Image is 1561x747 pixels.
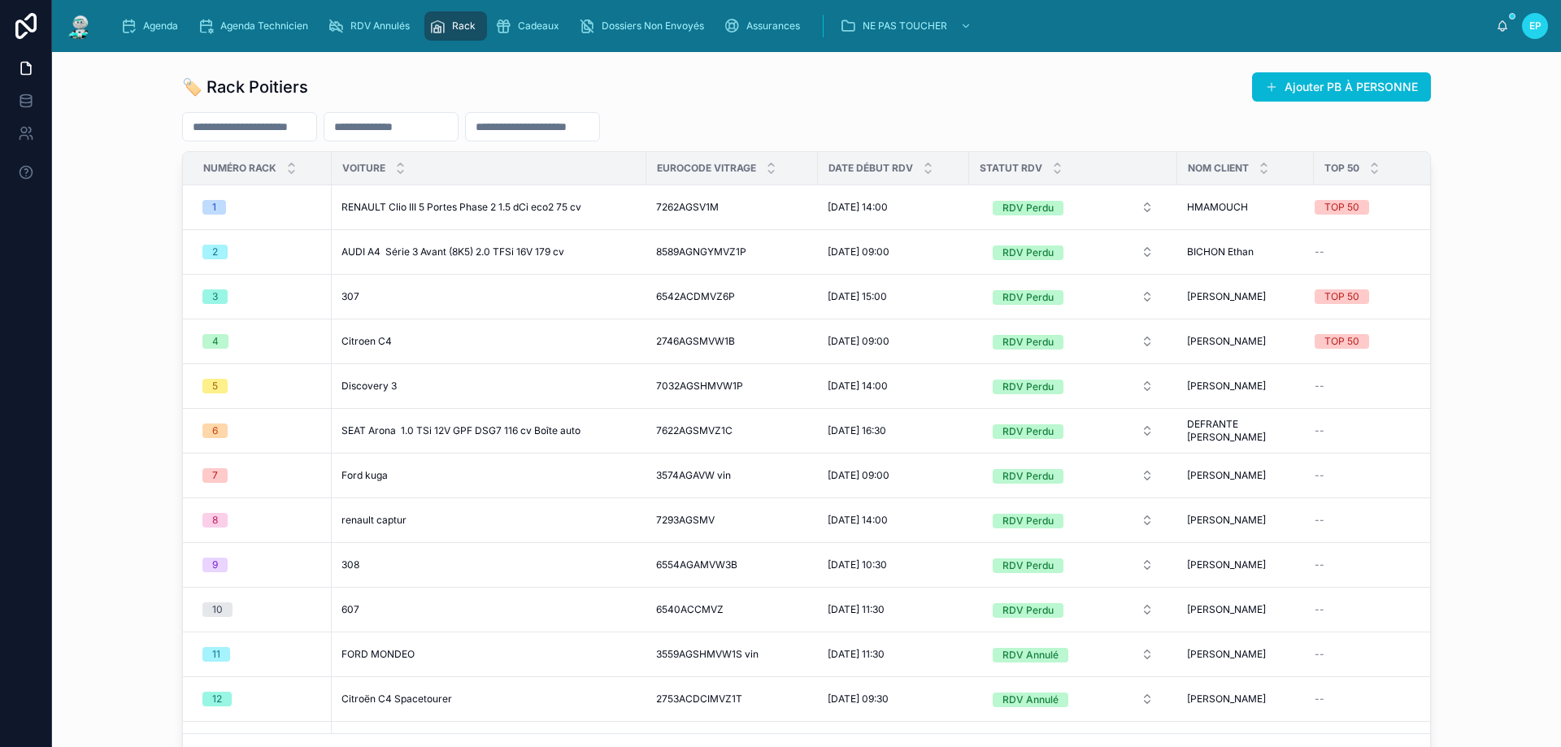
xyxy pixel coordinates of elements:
[341,514,637,527] a: renault captur
[143,20,178,33] span: Agenda
[342,162,385,175] span: Voiture
[980,506,1167,535] button: Select Button
[828,469,889,482] span: [DATE] 09:00
[202,423,322,438] a: 6
[828,245,889,258] span: [DATE] 09:00
[212,245,218,259] div: 2
[202,379,322,393] a: 5
[1187,693,1304,706] a: [PERSON_NAME]
[202,334,322,349] a: 4
[828,380,888,393] span: [DATE] 14:00
[193,11,320,41] a: Agenda Technicien
[202,200,322,215] a: 1
[1187,603,1304,616] a: [PERSON_NAME]
[828,335,889,348] span: [DATE] 09:00
[341,335,392,348] span: Citroen C4
[574,11,715,41] a: Dossiers Non Envoyés
[979,371,1167,402] a: Select Button
[1187,380,1304,393] a: [PERSON_NAME]
[341,648,415,661] span: FORD MONDEO
[828,162,913,175] span: Date Début RDV
[980,461,1167,490] button: Select Button
[1315,334,1434,349] a: TOP 50
[424,11,487,41] a: Rack
[1529,20,1541,33] span: EP
[1187,514,1304,527] a: [PERSON_NAME]
[1315,424,1324,437] span: --
[979,281,1167,312] a: Select Button
[656,603,724,616] span: 6540ACCMVZ
[1187,418,1304,444] a: DEFRANTE [PERSON_NAME]
[979,415,1167,446] a: Select Button
[979,549,1167,580] a: Select Button
[1187,201,1304,214] a: HMAMOUCH
[350,20,410,33] span: RDV Annulés
[1187,245,1254,258] span: BICHON Ethan
[1252,72,1431,102] button: Ajouter PB À PERSONNE
[1187,335,1304,348] a: [PERSON_NAME]
[980,416,1167,445] button: Select Button
[835,11,980,41] a: NE PAS TOUCHER
[656,335,735,348] span: 2746AGSMVW1B
[1187,603,1266,616] span: [PERSON_NAME]
[182,76,308,98] h1: 🏷️ Rack Poitiers
[1315,603,1324,616] span: --
[212,468,218,483] div: 7
[656,335,808,348] a: 2746AGSMVW1B
[341,469,388,482] span: Ford kuga
[341,603,637,616] a: 607
[341,424,637,437] a: SEAT Arona 1.0 TSi 12V GPF DSG7 116 cv Boîte auto
[828,290,959,303] a: [DATE] 15:00
[212,558,218,572] div: 9
[656,424,808,437] a: 7622AGSMVZ1C
[980,237,1167,267] button: Select Button
[1315,648,1434,661] a: --
[980,640,1167,669] button: Select Button
[1315,469,1434,482] a: --
[202,647,322,662] a: 11
[656,469,808,482] a: 3574AGAVW vin
[979,326,1167,357] a: Select Button
[656,514,808,527] a: 7293AGSMV
[1187,469,1266,482] span: [PERSON_NAME]
[828,290,887,303] span: [DATE] 15:00
[1002,290,1054,305] div: RDV Perdu
[980,162,1042,175] span: Statut RDV
[746,20,800,33] span: Assurances
[212,200,216,215] div: 1
[1315,603,1434,616] a: --
[1187,558,1266,571] span: [PERSON_NAME]
[1002,469,1054,484] div: RDV Perdu
[341,693,452,706] span: Citroën C4 Spacetourer
[1315,424,1434,437] a: --
[1187,469,1304,482] a: [PERSON_NAME]
[828,514,888,527] span: [DATE] 14:00
[341,290,637,303] a: 307
[980,371,1167,401] button: Select Button
[1002,514,1054,528] div: RDV Perdu
[719,11,811,41] a: Assurances
[828,335,959,348] a: [DATE] 09:00
[656,648,759,661] span: 3559AGSHMVW1S vin
[1315,469,1324,482] span: --
[1324,200,1359,215] div: TOP 50
[1002,245,1054,260] div: RDV Perdu
[1187,693,1266,706] span: [PERSON_NAME]
[1002,424,1054,439] div: RDV Perdu
[979,684,1167,714] a: Select Button
[828,245,959,258] a: [DATE] 09:00
[1187,245,1304,258] a: BICHON Ethan
[828,380,959,393] a: [DATE] 14:00
[341,201,581,214] span: RENAULT Clio III 5 Portes Phase 2 1.5 dCi eco2 75 cv
[212,379,218,393] div: 5
[656,201,719,214] span: 7262AGSV1M
[65,13,94,39] img: App logo
[212,334,219,349] div: 4
[602,20,704,33] span: Dossiers Non Envoyés
[1187,290,1266,303] span: [PERSON_NAME]
[656,558,737,571] span: 6554AGAMVW3B
[828,424,959,437] a: [DATE] 16:30
[828,424,886,437] span: [DATE] 16:30
[212,692,222,706] div: 12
